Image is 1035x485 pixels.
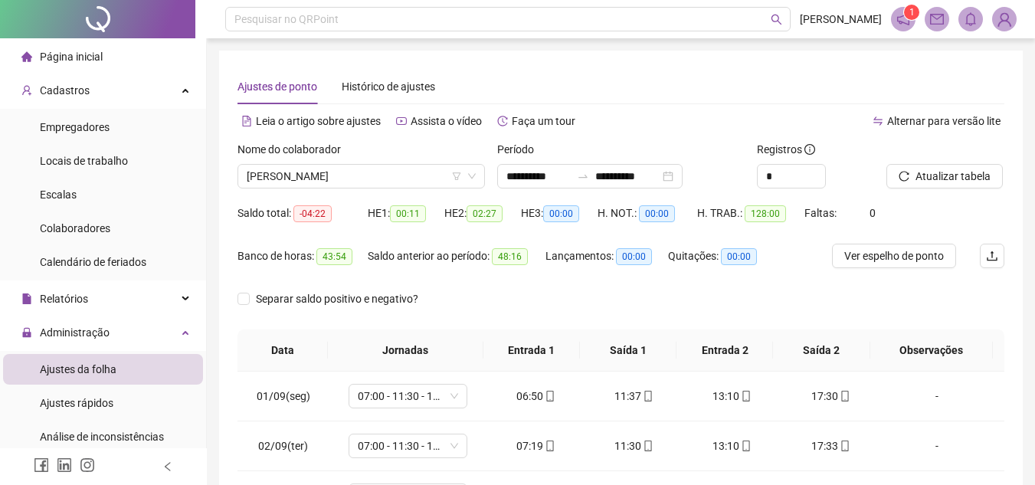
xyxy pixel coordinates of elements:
[909,7,915,18] span: 1
[641,391,653,401] span: mobile
[396,116,407,126] span: youtube
[873,116,883,126] span: swap
[545,247,668,265] div: Lançamentos:
[40,84,90,97] span: Cadastros
[993,8,1016,31] img: 90425
[771,14,782,25] span: search
[543,391,555,401] span: mobile
[40,188,77,201] span: Escalas
[696,388,769,405] div: 13:10
[676,329,773,372] th: Entrada 2
[986,250,998,262] span: upload
[40,293,88,305] span: Relatórios
[237,247,368,265] div: Banco de horas:
[886,164,1003,188] button: Atualizar tabela
[40,363,116,375] span: Ajustes da folha
[745,205,786,222] span: 128:00
[237,80,317,93] span: Ajustes de ponto
[368,205,444,222] div: HE 1:
[258,440,308,452] span: 02/09(ter)
[40,222,110,234] span: Colaboradores
[639,205,675,222] span: 00:00
[577,170,589,182] span: swap-right
[40,121,110,133] span: Empregadores
[241,116,252,126] span: file-text
[930,12,944,26] span: mail
[499,437,573,454] div: 07:19
[21,51,32,62] span: home
[40,51,103,63] span: Página inicial
[964,12,978,26] span: bell
[800,11,882,28] span: [PERSON_NAME]
[342,80,435,93] span: Histórico de ajustes
[870,329,993,372] th: Observações
[316,248,352,265] span: 43:54
[668,247,775,265] div: Quitações:
[794,437,867,454] div: 17:33
[80,457,95,473] span: instagram
[21,85,32,96] span: user-add
[892,388,982,405] div: -
[521,205,598,222] div: HE 3:
[739,441,752,451] span: mobile
[915,168,991,185] span: Atualizar tabela
[887,115,1001,127] span: Alternar para versão lite
[492,248,528,265] span: 48:16
[444,205,521,222] div: HE 2:
[467,205,503,222] span: 02:27
[21,293,32,304] span: file
[40,431,164,443] span: Análise de inconsistências
[832,244,956,268] button: Ver espelho de ponto
[904,5,919,20] sup: 1
[577,170,589,182] span: to
[838,391,850,401] span: mobile
[34,457,49,473] span: facebook
[773,329,870,372] th: Saída 2
[512,115,575,127] span: Faça um tour
[598,437,671,454] div: 11:30
[543,205,579,222] span: 00:00
[390,205,426,222] span: 00:11
[983,433,1020,470] iframe: Intercom live chat
[256,115,381,127] span: Leia o artigo sobre ajustes
[870,207,876,219] span: 0
[543,441,555,451] span: mobile
[838,441,850,451] span: mobile
[237,141,351,158] label: Nome do colaborador
[250,290,424,307] span: Separar saldo positivo e negativo?
[40,397,113,409] span: Ajustes rápidos
[499,388,573,405] div: 06:50
[497,116,508,126] span: history
[757,141,815,158] span: Registros
[328,329,483,372] th: Jornadas
[892,437,982,454] div: -
[21,327,32,338] span: lock
[804,207,839,219] span: Faltas:
[40,256,146,268] span: Calendário de feriados
[844,247,944,264] span: Ver espelho de ponto
[237,205,368,222] div: Saldo total:
[358,385,458,408] span: 07:00 - 11:30 - 13:00 - 17:30
[467,172,477,181] span: down
[598,205,697,222] div: H. NOT.:
[483,329,580,372] th: Entrada 1
[697,205,804,222] div: H. TRAB.:
[721,248,757,265] span: 00:00
[257,390,310,402] span: 01/09(seg)
[411,115,482,127] span: Assista o vídeo
[358,434,458,457] span: 07:00 - 11:30 - 13:00 - 17:30
[580,329,676,372] th: Saída 1
[452,172,461,181] span: filter
[896,12,910,26] span: notification
[497,141,544,158] label: Período
[247,165,476,188] span: BEATRIZ RODRIGUES BARBOSA DE LIMA
[616,248,652,265] span: 00:00
[739,391,752,401] span: mobile
[40,326,110,339] span: Administração
[368,247,545,265] div: Saldo anterior ao período:
[794,388,867,405] div: 17:30
[641,441,653,451] span: mobile
[237,329,328,372] th: Data
[804,144,815,155] span: info-circle
[899,171,909,182] span: reload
